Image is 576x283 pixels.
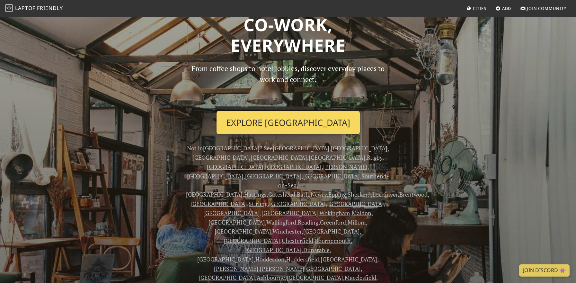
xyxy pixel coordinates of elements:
[249,200,268,208] a: Stirling
[268,190,295,198] a: Gateshead
[321,255,377,263] a: [GEOGRAPHIC_DATA]
[320,218,346,226] a: Greenford
[261,209,318,217] a: [GEOGRAPHIC_DATA]
[215,227,271,235] a: [GEOGRAPHIC_DATA]
[224,237,280,244] a: [GEOGRAPHIC_DATA]
[199,274,255,281] a: [GEOGRAPHIC_DATA]
[217,111,360,135] a: Explore [GEOGRAPHIC_DATA]
[245,246,302,254] a: [GEOGRAPHIC_DATA]
[191,200,247,208] a: [GEOGRAPHIC_DATA]
[319,209,350,217] a: Wokingham
[266,218,296,226] a: Wallingford
[282,237,313,244] a: Chesterfield
[352,209,371,217] a: Maldon
[323,163,368,171] a: [PERSON_NAME]
[5,3,63,14] a: LaptopFriendly LaptopFriendly
[309,154,365,161] a: [GEOGRAPHIC_DATA]
[331,144,387,152] a: [GEOGRAPHIC_DATA]
[203,209,260,217] a: [GEOGRAPHIC_DATA]
[518,3,569,14] a: Join Community
[197,255,254,263] a: [GEOGRAPHIC_DATA]
[15,4,36,12] span: Laptop
[527,5,566,11] span: Join Community
[260,265,361,272] a: [PERSON_NAME][GEOGRAPHIC_DATA]
[192,154,249,161] a: [GEOGRAPHIC_DATA]
[311,190,327,198] a: Newry
[298,218,318,226] a: Reading
[207,163,263,171] a: [GEOGRAPHIC_DATA]
[327,200,384,208] a: [GEOGRAPHIC_DATA]
[303,246,330,254] a: Dunstable
[348,218,366,226] a: Millom
[464,3,489,14] a: Cities
[367,154,382,161] a: Rugby
[286,255,319,263] a: Huddersfield
[5,4,13,12] img: LaptopFriendly
[315,237,351,244] a: Bournemouth
[473,5,486,11] span: Cities
[348,190,371,198] a: Shetland
[37,4,63,12] span: Friendly
[265,163,322,171] a: [GEOGRAPHIC_DATA]
[303,172,360,180] a: [GEOGRAPHIC_DATA]
[493,3,514,14] a: Add
[245,172,302,180] a: [GEOGRAPHIC_DATA]
[187,172,244,180] a: [GEOGRAPHIC_DATA]
[257,274,285,281] a: Ashbourne
[345,274,376,281] a: Macclesfield
[244,190,267,198] a: Hastings
[303,227,360,235] a: [GEOGRAPHIC_DATA]
[255,255,285,263] a: Hoddesdon
[186,63,390,106] p: From coffee shops to hotel lobbies, discover everyday places to work and connect.
[328,190,346,198] a: Epping
[297,190,309,198] a: Bath
[272,227,302,235] a: Winchester
[203,144,260,152] a: [GEOGRAPHIC_DATA]
[399,190,428,198] a: Brentwood
[80,14,496,55] h1: Co-work, Everywhere
[186,190,243,198] a: [GEOGRAPHIC_DATA]
[502,5,511,11] span: Add
[273,144,329,152] a: [GEOGRAPHIC_DATA]
[372,190,398,198] a: Lochinver
[251,154,307,161] a: [GEOGRAPHIC_DATA]
[214,265,258,272] a: [PERSON_NAME]
[269,200,326,208] a: [GEOGRAPHIC_DATA]
[287,274,343,281] a: [GEOGRAPHIC_DATA]
[208,218,265,226] a: [GEOGRAPHIC_DATA]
